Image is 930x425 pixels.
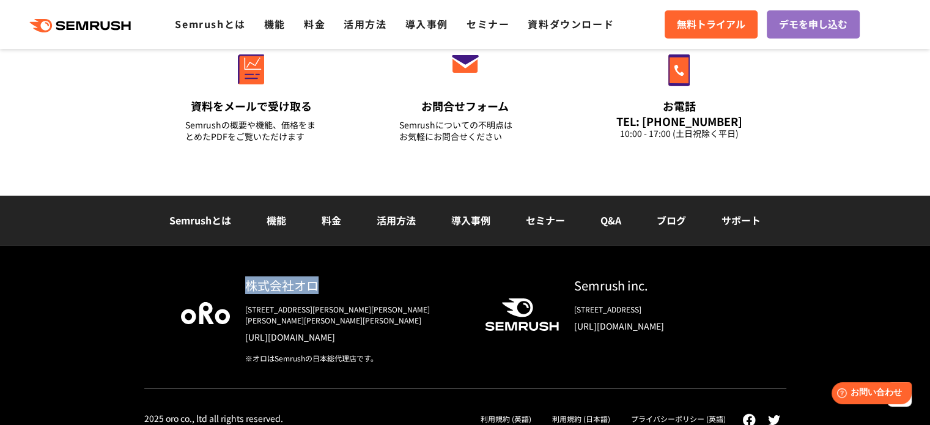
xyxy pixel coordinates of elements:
[574,304,750,315] div: [STREET_ADDRESS]
[245,353,465,364] div: ※オロはSemrushの日本総代理店です。
[267,213,286,227] a: 機能
[399,119,531,142] div: Semrushについての不明点は お気軽にお問合せください
[665,10,758,39] a: 無料トライアル
[245,304,465,326] div: [STREET_ADDRESS][PERSON_NAME][PERSON_NAME][PERSON_NAME][PERSON_NAME][PERSON_NAME]
[451,213,490,227] a: 導入事例
[160,28,343,158] a: 資料をメールで受け取る Semrushの概要や機能、価格をまとめたPDFをご覧いただけます
[528,17,614,31] a: 資料ダウンロード
[377,213,416,227] a: 活用方法
[467,17,509,31] a: セミナー
[405,17,448,31] a: 導入事例
[721,213,761,227] a: サポート
[552,413,610,424] a: 利用規約 (日本語)
[322,213,341,227] a: 料金
[144,413,283,424] div: 2025 oro co., ltd all rights reserved.
[657,213,686,227] a: ブログ
[613,114,745,128] div: TEL: [PHONE_NUMBER]
[169,213,231,227] a: Semrushとは
[613,128,745,139] div: 10:00 - 17:00 (土日祝除く平日)
[768,415,780,425] img: twitter
[767,10,860,39] a: デモを申し込む
[631,413,726,424] a: プライバシーポリシー (英語)
[185,98,317,114] div: 資料をメールで受け取る
[304,17,325,31] a: 料金
[374,28,557,158] a: お問合せフォーム Semrushについての不明点はお気軽にお問合せください
[574,276,750,294] div: Semrush inc.
[181,302,230,324] img: oro company
[779,17,847,32] span: デモを申し込む
[821,377,917,412] iframe: Help widget launcher
[526,213,565,227] a: セミナー
[677,17,745,32] span: 無料トライアル
[574,320,750,332] a: [URL][DOMAIN_NAME]
[344,17,386,31] a: 活用方法
[481,413,531,424] a: 利用規約 (英語)
[264,17,286,31] a: 機能
[600,213,621,227] a: Q&A
[245,331,465,343] a: [URL][DOMAIN_NAME]
[399,98,531,114] div: お問合せフォーム
[175,17,245,31] a: Semrushとは
[613,98,745,114] div: お電話
[245,276,465,294] div: 株式会社オロ
[185,119,317,142] div: Semrushの概要や機能、価格をまとめたPDFをご覧いただけます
